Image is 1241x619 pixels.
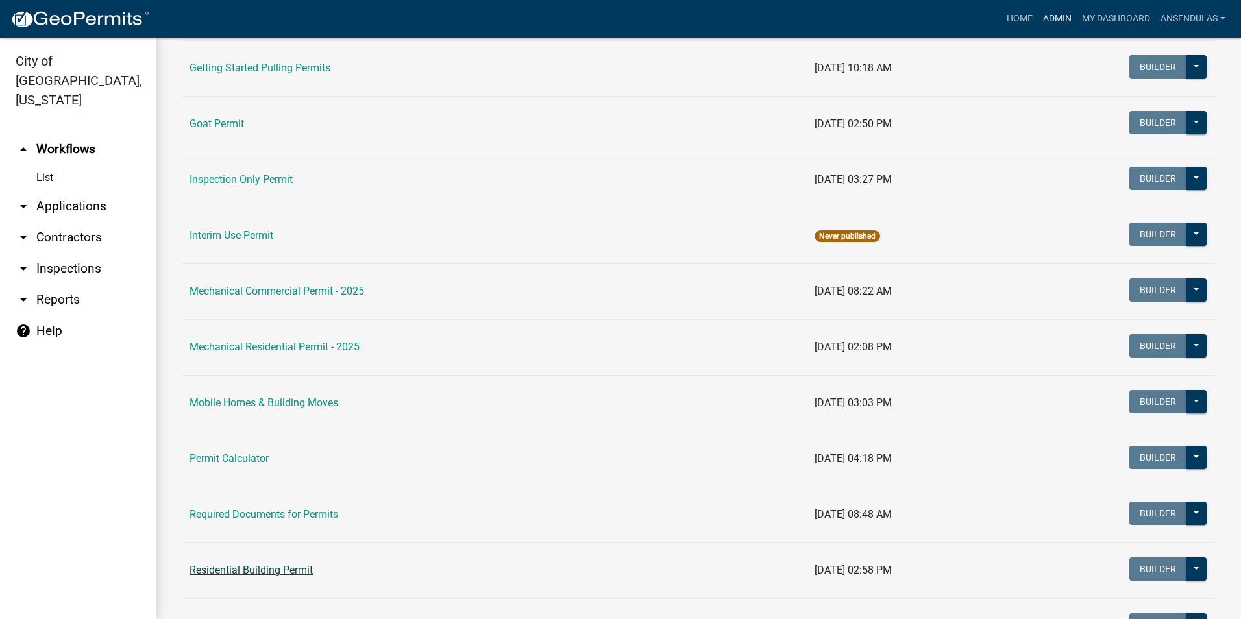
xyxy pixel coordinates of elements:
[1077,6,1155,31] a: My Dashboard
[815,508,892,520] span: [DATE] 08:48 AM
[190,452,269,465] a: Permit Calculator
[1129,111,1186,134] button: Builder
[815,117,892,130] span: [DATE] 02:50 PM
[815,285,892,297] span: [DATE] 08:22 AM
[1129,502,1186,525] button: Builder
[815,173,892,186] span: [DATE] 03:27 PM
[1129,390,1186,413] button: Builder
[1129,55,1186,79] button: Builder
[815,564,892,576] span: [DATE] 02:58 PM
[1129,334,1186,358] button: Builder
[1129,223,1186,246] button: Builder
[190,564,313,576] a: Residential Building Permit
[16,230,31,245] i: arrow_drop_down
[190,285,364,297] a: Mechanical Commercial Permit - 2025
[16,261,31,276] i: arrow_drop_down
[16,323,31,339] i: help
[1129,167,1186,190] button: Builder
[190,341,360,353] a: Mechanical Residential Permit - 2025
[1129,446,1186,469] button: Builder
[16,141,31,157] i: arrow_drop_up
[190,173,293,186] a: Inspection Only Permit
[16,292,31,308] i: arrow_drop_down
[190,229,273,241] a: Interim Use Permit
[16,199,31,214] i: arrow_drop_down
[190,508,338,520] a: Required Documents for Permits
[815,452,892,465] span: [DATE] 04:18 PM
[1001,6,1038,31] a: Home
[1129,557,1186,581] button: Builder
[1155,6,1231,31] a: ansendulas
[190,396,338,409] a: Mobile Homes & Building Moves
[1129,278,1186,302] button: Builder
[815,396,892,409] span: [DATE] 03:03 PM
[815,62,892,74] span: [DATE] 10:18 AM
[1038,6,1077,31] a: Admin
[815,230,880,242] span: Never published
[190,62,330,74] a: Getting Started Pulling Permits
[190,117,244,130] a: Goat Permit
[815,341,892,353] span: [DATE] 02:08 PM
